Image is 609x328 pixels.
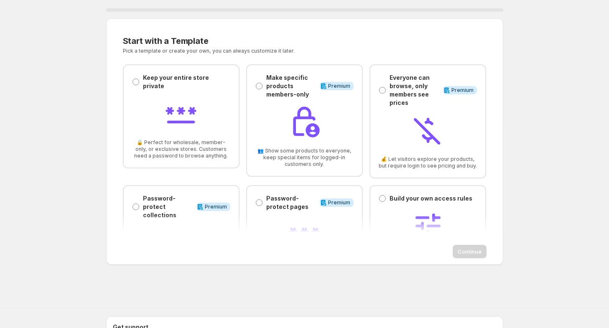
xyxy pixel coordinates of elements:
span: Premium [328,199,350,206]
img: Build your own access rules [411,209,445,243]
img: Password-protect collections [164,226,198,259]
span: Premium [328,83,350,89]
span: Start with a Template [123,36,209,46]
img: Make specific products members-only [288,105,321,139]
img: Keep your entire store private [164,97,198,130]
img: Everyone can browse, only members see prices [411,114,445,147]
p: Make specific products members-only [266,74,316,99]
p: Everyone can browse, only members see prices [390,74,440,107]
span: 🔒 Perfect for wholesale, member-only, or exclusive stores. Customers need a password to browse an... [132,139,230,159]
span: 👥 Show some products to everyone, keep special items for logged-in customers only. [255,147,354,168]
img: Password-protect pages [288,218,321,251]
span: Premium [205,203,227,210]
span: 💰 Let visitors explore your products, but require login to see pricing and buy. [379,156,477,169]
p: Build your own access rules [390,194,472,203]
span: Premium [451,87,474,94]
p: Password-protect collections [143,194,193,219]
p: Keep your entire store private [143,74,230,90]
p: Password-protect pages [266,194,316,211]
p: Pick a template or create your own, you can always customize it later. [123,48,387,54]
